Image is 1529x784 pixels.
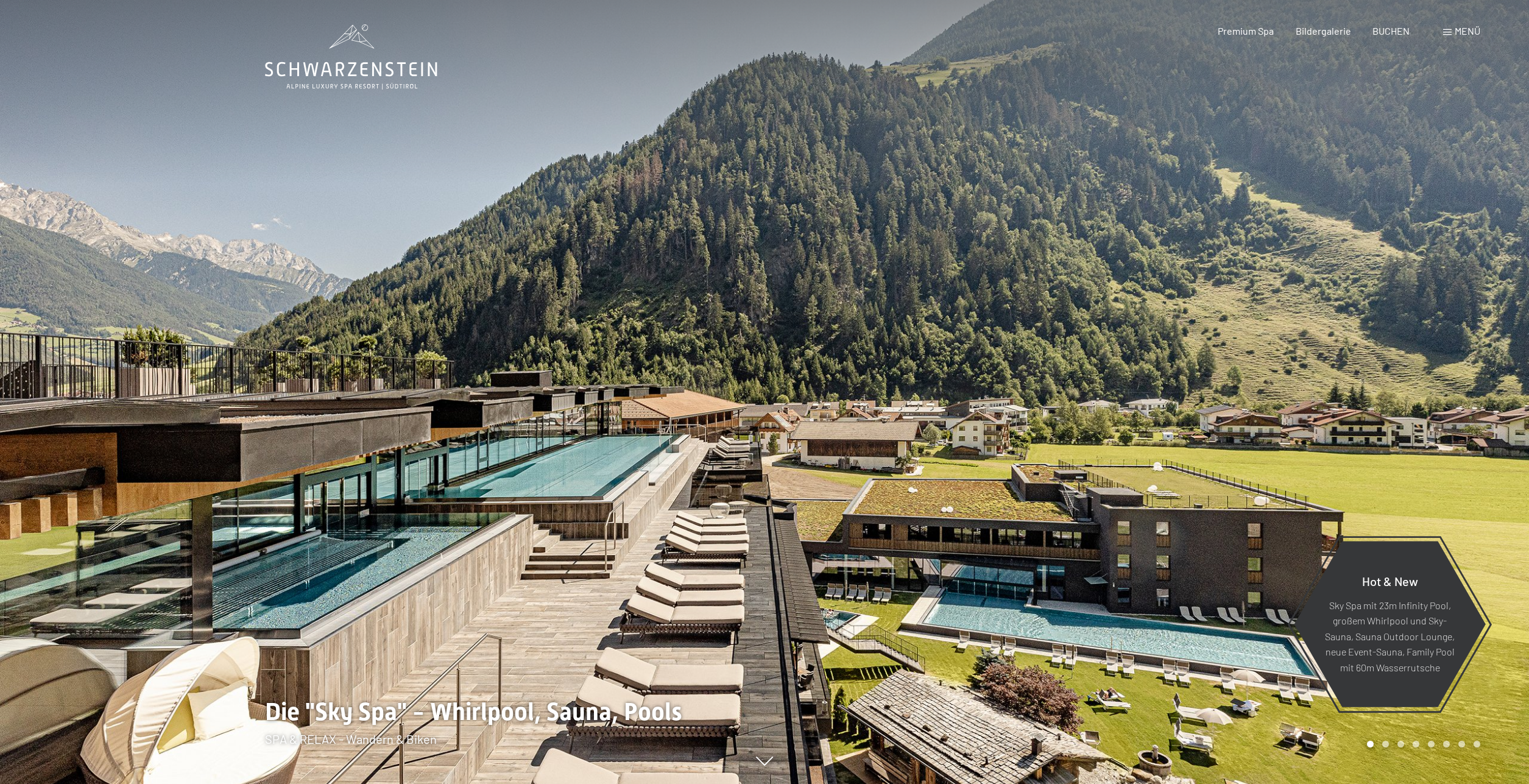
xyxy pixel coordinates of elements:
[1293,540,1486,708] a: Hot & New Sky Spa mit 23m Infinity Pool, großem Whirlpool und Sky-Sauna, Sauna Outdoor Lounge, ne...
[1474,741,1480,747] div: Carousel Page 8
[1218,25,1274,37] a: Premium Spa
[1367,741,1374,747] div: Carousel Page 1 (Current Slide)
[1397,741,1404,747] div: Carousel Page 3
[1443,741,1450,747] div: Carousel Page 6
[1362,573,1418,588] span: Hot & New
[1458,741,1465,747] div: Carousel Page 7
[1324,597,1456,675] p: Sky Spa mit 23m Infinity Pool, großem Whirlpool und Sky-Sauna, Sauna Outdoor Lounge, neue Event-S...
[1363,741,1480,747] div: Carousel Pagination
[1428,741,1435,747] div: Carousel Page 5
[1455,25,1480,37] span: Menü
[1382,741,1389,747] div: Carousel Page 2
[1296,25,1351,37] a: Bildergalerie
[1372,25,1410,37] a: BUCHEN
[1413,741,1419,747] div: Carousel Page 4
